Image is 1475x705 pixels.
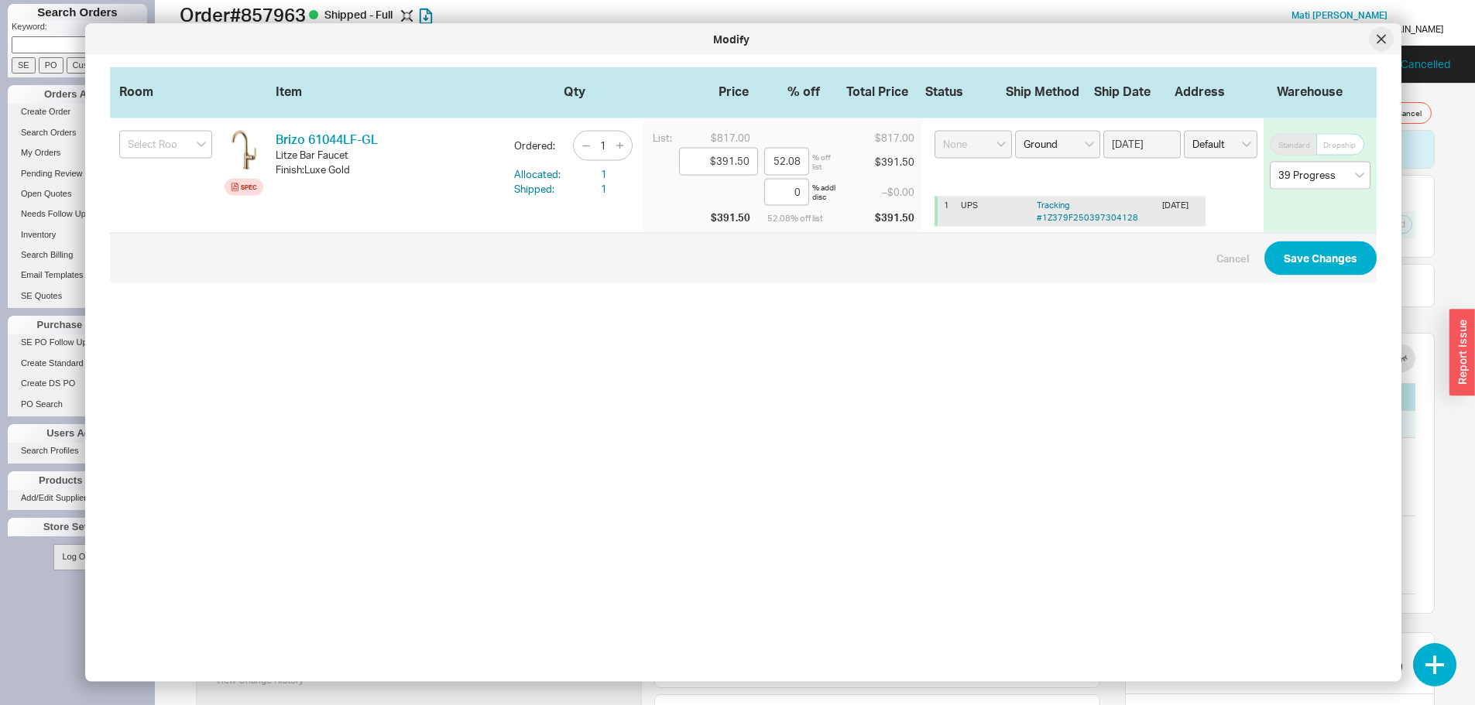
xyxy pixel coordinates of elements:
span: Needs Follow Up [21,209,86,218]
span: Shipped - Full [324,8,395,21]
a: Search Billing [8,247,147,263]
div: Price [670,83,749,100]
div: $391.50 [679,209,758,227]
div: Products Admin [8,471,147,490]
div: % addl disc [812,183,839,201]
input: Select Room [119,131,212,159]
a: Search Orders [8,125,147,141]
a: SE Quotes [8,288,147,304]
a: Add/Edit Suppliers [8,490,147,506]
div: Finish : Luxe Gold [276,162,502,176]
img: 61044LF-GL-B1_eecoxm [225,131,263,169]
div: Warehouse [1251,83,1367,100]
div: Ordered: [514,126,561,152]
span: Dropship [1323,139,1356,151]
a: SE PO Follow Up [8,334,147,351]
p: Keyword: [12,21,147,36]
span: Standard [1278,139,1310,151]
a: Tracking #1Z379F250397304128 [1037,200,1138,222]
div: Room [119,83,212,97]
a: Spec [225,179,263,196]
a: Mati [PERSON_NAME] [1291,10,1388,21]
div: 1 [944,200,955,224]
div: Spec [241,181,257,193]
button: Cancel [1216,252,1249,265]
input: SE [12,57,36,74]
button: Cancel [1387,102,1432,124]
span: Cancel [1397,107,1422,119]
div: List: [653,131,673,145]
div: % off list [812,152,839,170]
div: Ship Date [1094,83,1171,100]
span: Save Changes [1284,249,1357,268]
div: – $0.00 [835,185,918,199]
a: My Orders [8,145,147,161]
div: Shipped: [514,182,564,196]
a: Create DS PO [8,375,147,392]
a: Brizo 61044LF-GL [276,132,378,147]
input: PO [39,57,63,74]
button: Save Changes [1264,241,1377,275]
div: Status [925,83,1003,100]
h1: Search Orders [8,4,147,21]
div: % off [755,83,820,100]
svg: open menu [197,141,206,147]
div: 1 [576,182,631,196]
div: Orders Admin [8,85,147,104]
div: Purchase Orders [8,316,147,334]
a: Needs Follow Up(74) [8,206,147,222]
button: Allocated:1 [514,167,631,181]
div: 1 [576,167,631,181]
a: PO Search [8,396,147,412]
a: Pending Review [8,166,147,182]
div: Litze Bar Faucet [276,148,502,162]
a: Search Profiles [8,443,147,459]
input: % [764,148,809,176]
div: 52.08 % off list [764,211,829,224]
div: Total Price [826,83,908,100]
span: Pending Review [21,169,83,178]
div: Qty [564,83,622,97]
a: Create Order [8,104,147,120]
div: $817.00 [679,131,758,145]
div: Ship Method [1006,83,1091,100]
div: $391.50 [835,209,918,227]
button: Log Out [53,544,101,570]
div: Item [276,83,492,97]
span: UPS [961,200,978,210]
div: $391.50 [835,154,918,168]
div: Store Settings [8,518,147,536]
div: Address [1175,83,1248,100]
div: $817.00 [835,131,918,145]
button: Shipped:1 [514,182,631,196]
div: Modify [93,32,1369,47]
a: Open Quotes [8,186,147,202]
input: Cust. PO/Proj [67,57,131,74]
span: Mati [PERSON_NAME] [1291,9,1388,21]
a: Inventory [8,227,147,243]
h1: Order # 857963 [180,4,742,26]
div: [DATE] [1162,200,1199,224]
input: % [764,178,809,206]
div: Users Admin [8,424,147,443]
a: Email Templates [8,267,147,283]
a: Create Standard PO [8,355,147,371]
div: Allocated: [514,167,564,181]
